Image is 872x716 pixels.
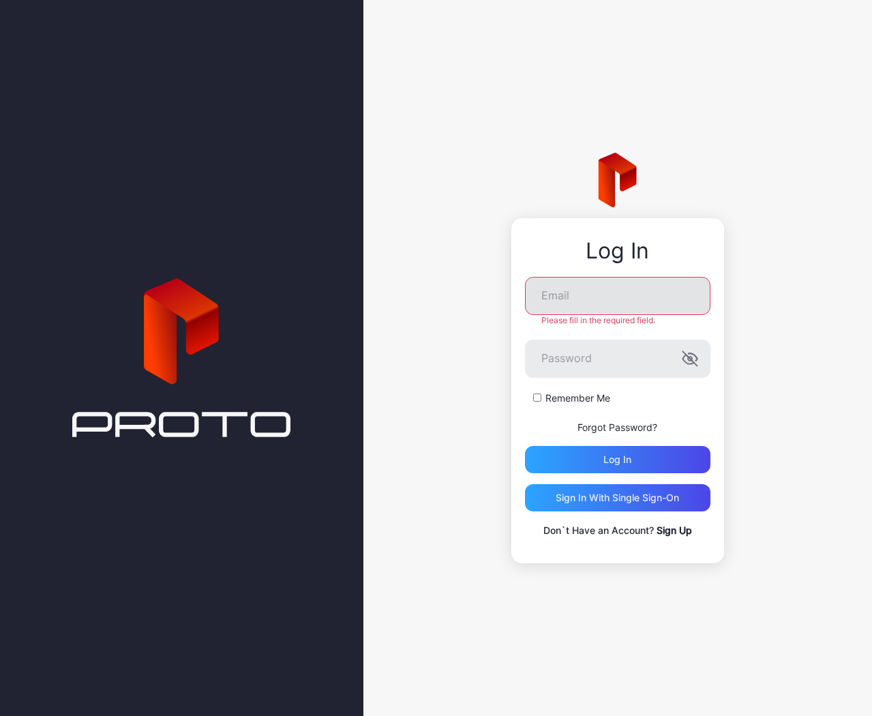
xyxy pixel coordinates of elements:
[545,391,610,405] label: Remember Me
[657,524,692,536] a: Sign Up
[525,446,710,473] button: Log in
[525,522,710,539] p: Don`t Have an Account?
[525,239,710,263] div: Log In
[603,454,631,465] div: Log in
[525,484,710,511] button: Sign in With Single Sign-On
[556,492,679,503] div: Sign in With Single Sign-On
[525,315,710,326] div: Please fill in the required field.
[525,340,710,378] input: Password
[525,277,710,315] input: Email
[577,421,657,433] a: Forgot Password?
[682,350,698,367] button: Password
